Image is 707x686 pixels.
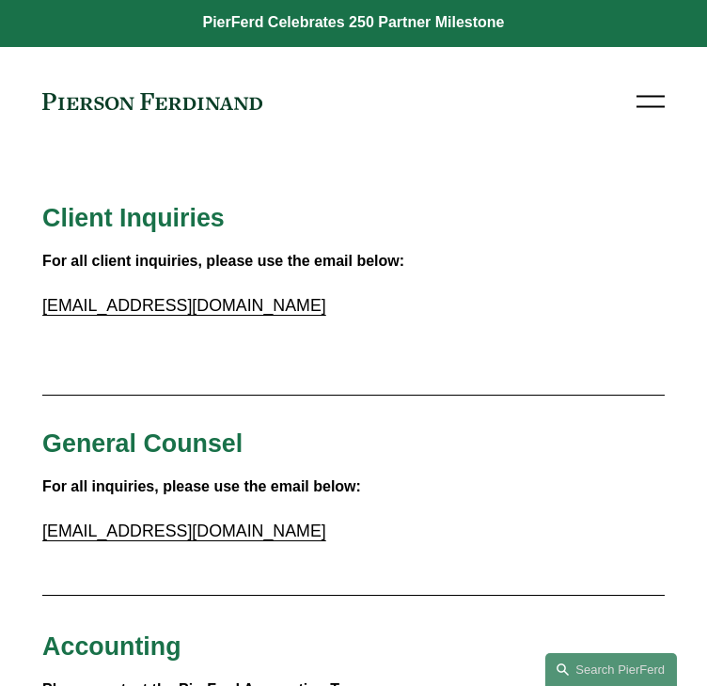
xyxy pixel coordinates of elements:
span: Client Inquiries [42,204,225,232]
strong: For all inquiries, please use the email below: [42,478,361,494]
strong: For all client inquiries, please use the email below: [42,253,404,269]
a: [EMAIL_ADDRESS][DOMAIN_NAME] [42,522,326,540]
span: General Counsel [42,429,243,458]
a: [EMAIL_ADDRESS][DOMAIN_NAME] [42,296,326,315]
span: Accounting [42,632,181,661]
a: Search this site [545,653,677,686]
